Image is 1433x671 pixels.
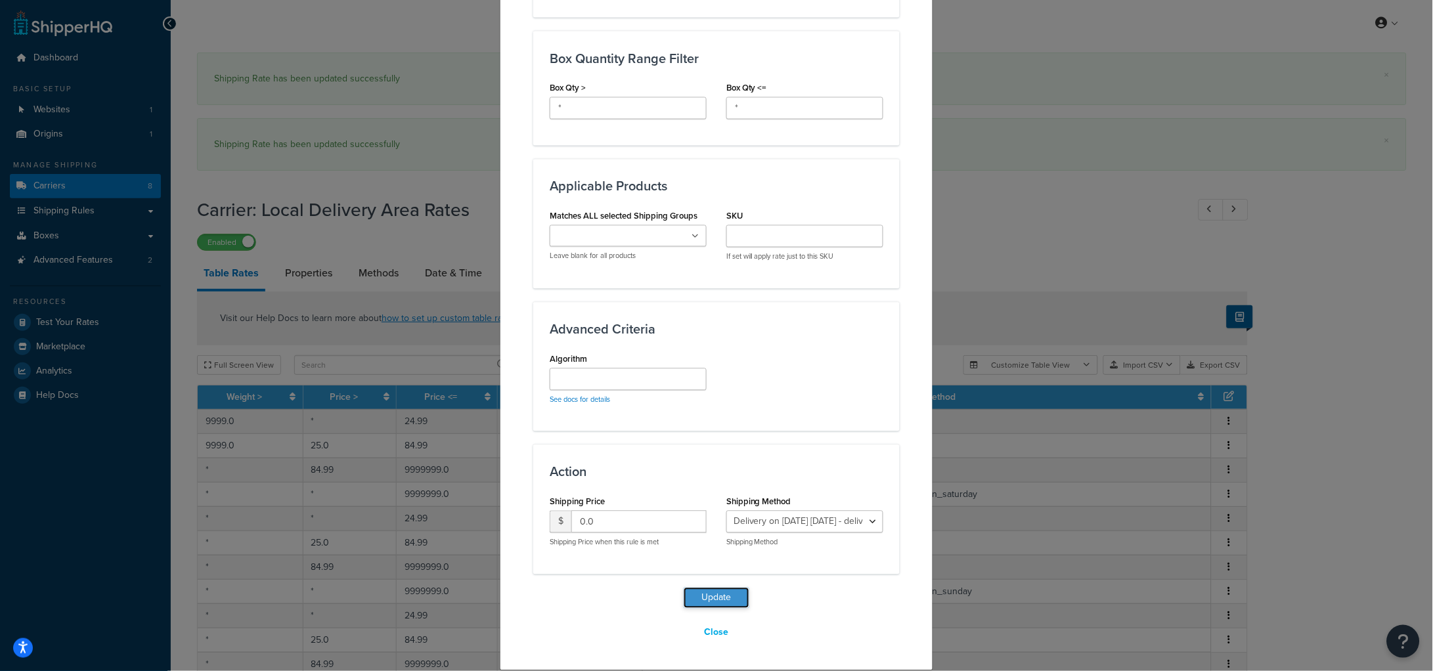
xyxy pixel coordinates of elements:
label: Box Qty <= [726,83,767,93]
span: $ [550,511,571,533]
a: See docs for details [550,395,610,405]
label: Shipping Method [726,497,791,507]
button: Close [696,622,738,644]
h3: Applicable Products [550,179,883,194]
p: Shipping Price when this rule is met [550,538,707,548]
button: Update [684,588,749,609]
h3: Advanced Criteria [550,322,883,337]
p: If set will apply rate just to this SKU [726,252,883,262]
h3: Box Quantity Range Filter [550,51,883,66]
label: Matches ALL selected Shipping Groups [550,211,697,221]
label: Algorithm [550,355,587,364]
p: Leave blank for all products [550,251,707,261]
p: Shipping Method [726,538,883,548]
label: Box Qty > [550,83,586,93]
label: SKU [726,211,743,221]
h3: Action [550,465,883,479]
label: Shipping Price [550,497,605,507]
